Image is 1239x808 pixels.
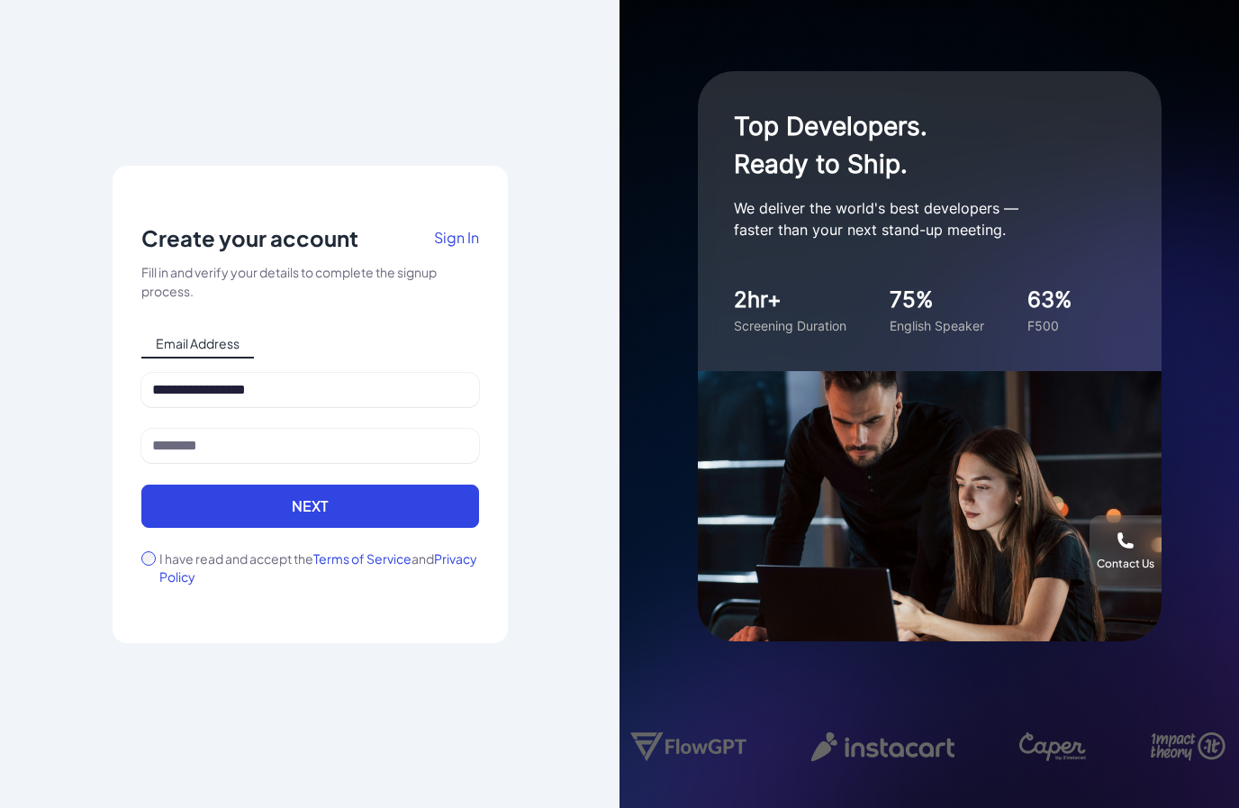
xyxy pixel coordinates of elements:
[734,107,1094,183] h1: Top Developers. Ready to Ship.
[734,284,846,316] div: 2hr+
[890,316,984,335] div: English Speaker
[141,485,479,528] button: Next
[1090,515,1162,587] button: Contact Us
[1027,316,1072,335] div: F500
[890,284,984,316] div: 75%
[159,550,477,585] span: Privacy Policy
[734,316,846,335] div: Screening Duration
[313,550,411,567] span: Terms of Service
[434,223,479,263] a: Sign In
[434,228,479,247] span: Sign In
[159,549,479,586] label: I have read and accept the and
[734,197,1094,241] p: We deliver the world's best developers — faster than your next stand-up meeting.
[1027,284,1072,316] div: 63%
[1097,557,1154,571] div: Contact Us
[141,263,479,301] div: Fill in and verify your details to complete the signup process.
[141,223,358,252] p: Create your account
[141,330,254,359] span: Email Address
